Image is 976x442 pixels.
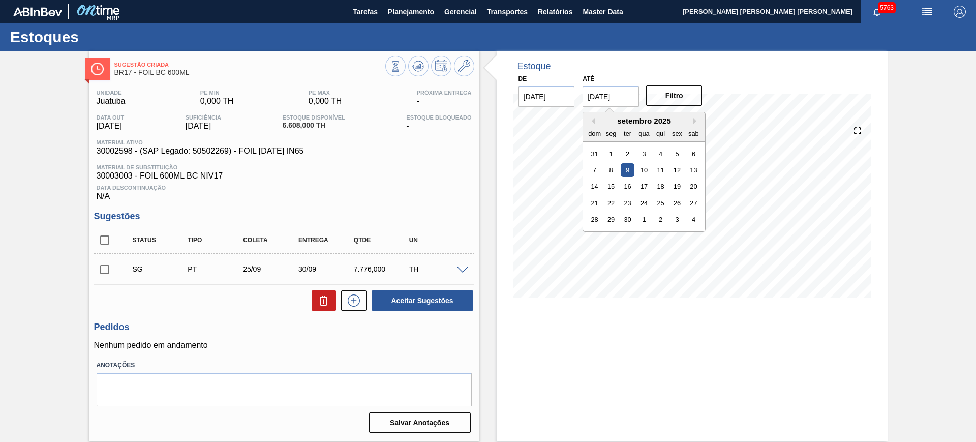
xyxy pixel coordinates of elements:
span: Transportes [487,6,528,18]
div: UN [407,237,468,244]
span: [DATE] [97,122,125,131]
span: [DATE] [186,122,221,131]
div: Choose quarta-feira, 1 de outubro de 2025 [637,213,651,226]
div: Qtde [351,237,413,244]
div: Choose segunda-feira, 29 de setembro de 2025 [604,213,618,226]
div: Choose segunda-feira, 22 de setembro de 2025 [604,196,618,210]
div: seg [604,126,618,140]
span: Relatórios [538,6,572,18]
div: Choose terça-feira, 30 de setembro de 2025 [621,213,634,226]
div: ter [621,126,634,140]
img: userActions [921,6,933,18]
span: BR17 - FOIL BC 600ML [114,69,385,76]
span: Sugestão Criada [114,62,385,68]
div: - [404,114,474,131]
div: qua [637,126,651,140]
span: Data out [97,114,125,121]
input: dd/mm/yyyy [583,86,639,107]
span: 5763 [878,2,896,13]
button: Salvar Anotações [369,412,471,433]
div: Choose segunda-feira, 8 de setembro de 2025 [604,163,618,177]
label: Anotações [97,358,472,373]
div: Coleta [240,237,302,244]
div: N/A [94,181,474,201]
span: 0,000 TH [309,97,342,106]
div: setembro 2025 [583,116,705,125]
div: Choose segunda-feira, 15 de setembro de 2025 [604,180,618,193]
span: Suficiência [186,114,221,121]
div: Choose terça-feira, 16 de setembro de 2025 [621,180,634,193]
div: Choose sexta-feira, 26 de setembro de 2025 [670,196,684,210]
span: Material ativo [97,139,304,145]
div: Choose quinta-feira, 11 de setembro de 2025 [654,163,667,177]
div: Choose domingo, 21 de setembro de 2025 [588,196,601,210]
div: 7.776,000 [351,265,413,273]
div: qui [654,126,667,140]
span: Juatuba [97,97,126,106]
h3: Sugestões [94,211,474,222]
div: Choose quinta-feira, 18 de setembro de 2025 [654,180,667,193]
button: Atualizar Gráfico [408,56,429,76]
span: Gerencial [444,6,477,18]
span: Master Data [583,6,623,18]
span: Tarefas [353,6,378,18]
span: Material de Substituição [97,164,472,170]
span: Estoque Bloqueado [406,114,471,121]
button: Next Month [693,117,700,125]
div: Choose sexta-feira, 12 de setembro de 2025 [670,163,684,177]
span: Planejamento [388,6,434,18]
div: Choose sexta-feira, 3 de outubro de 2025 [670,213,684,226]
div: Tipo [185,237,247,244]
p: Nenhum pedido em andamento [94,341,474,350]
span: 0,000 TH [200,97,234,106]
label: De [518,75,527,82]
span: 6.608,000 TH [283,122,345,129]
span: Unidade [97,90,126,96]
div: Choose sábado, 6 de setembro de 2025 [687,146,700,160]
div: Choose domingo, 28 de setembro de 2025 [588,213,601,226]
div: Choose quarta-feira, 3 de setembro de 2025 [637,146,651,160]
span: PE MIN [200,90,234,96]
img: Logout [954,6,966,18]
span: Próxima Entrega [417,90,472,96]
span: Data Descontinuação [97,185,472,191]
div: 25/09/2025 [240,265,302,273]
div: Choose quinta-feira, 25 de setembro de 2025 [654,196,667,210]
div: Choose quarta-feira, 17 de setembro de 2025 [637,180,651,193]
button: Programar Estoque [431,56,451,76]
div: Excluir Sugestões [307,290,336,311]
button: Visão Geral dos Estoques [385,56,406,76]
div: sab [687,126,700,140]
button: Aceitar Sugestões [372,290,473,311]
div: Sugestão Criada [130,265,192,273]
div: Status [130,237,192,244]
button: Filtro [646,85,703,106]
div: Choose terça-feira, 2 de setembro de 2025 [621,146,634,160]
h3: Pedidos [94,322,474,333]
h1: Estoques [10,31,191,43]
img: Ícone [91,63,104,75]
input: dd/mm/yyyy [518,86,575,107]
div: Pedido de Transferência [185,265,247,273]
span: 30003003 - FOIL 600ML BC NIV17 [97,171,472,181]
div: dom [588,126,601,140]
div: sex [670,126,684,140]
div: Choose domingo, 7 de setembro de 2025 [588,163,601,177]
div: Choose sábado, 4 de outubro de 2025 [687,213,700,226]
div: Aceitar Sugestões [367,289,474,312]
div: Choose quinta-feira, 2 de outubro de 2025 [654,213,667,226]
div: Choose domingo, 31 de agosto de 2025 [588,146,601,160]
span: Estoque Disponível [283,114,345,121]
div: Choose terça-feira, 23 de setembro de 2025 [621,196,634,210]
div: 30/09/2025 [296,265,357,273]
div: Estoque [517,61,551,72]
div: Choose sábado, 20 de setembro de 2025 [687,180,700,193]
div: Choose sábado, 13 de setembro de 2025 [687,163,700,177]
div: Choose sexta-feira, 19 de setembro de 2025 [670,180,684,193]
div: Choose segunda-feira, 1 de setembro de 2025 [604,146,618,160]
div: Choose quinta-feira, 4 de setembro de 2025 [654,146,667,160]
div: - [414,90,474,106]
button: Notificações [861,5,893,19]
div: month 2025-09 [587,145,702,228]
div: Choose terça-feira, 9 de setembro de 2025 [621,163,634,177]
